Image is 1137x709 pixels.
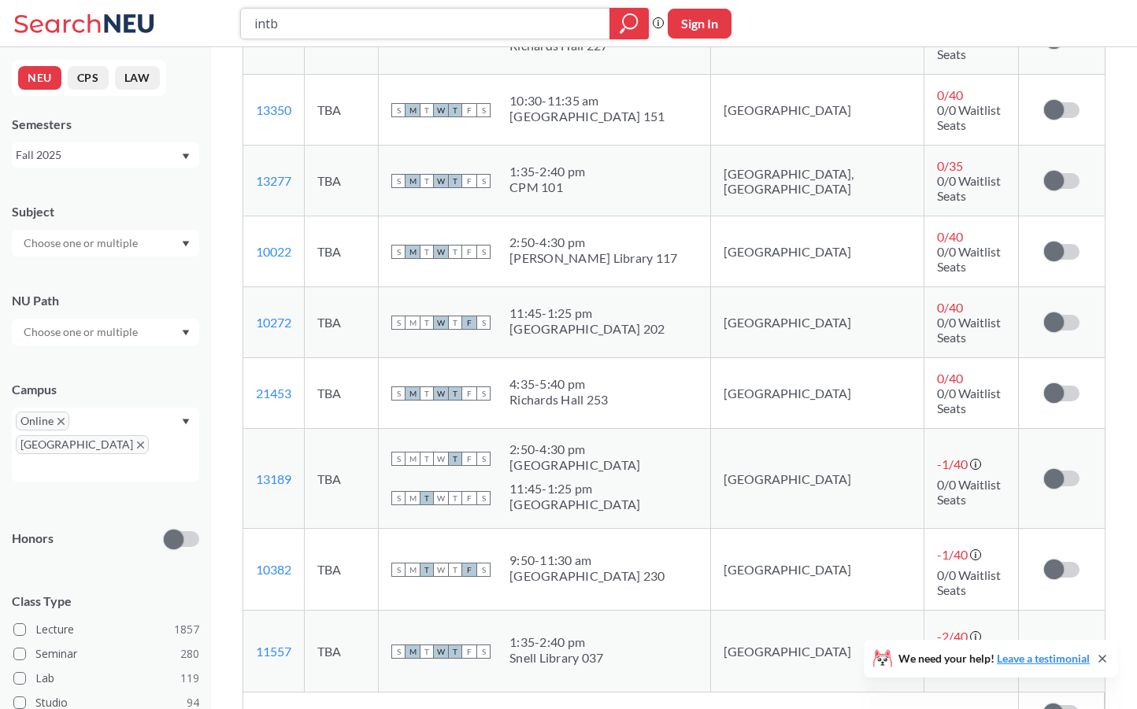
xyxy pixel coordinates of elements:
[609,8,649,39] div: magnifying glass
[710,287,924,358] td: [GEOGRAPHIC_DATA]
[420,644,434,659] span: T
[937,477,1001,507] span: 0/0 Waitlist Seats
[509,93,665,109] div: 10:30 - 11:35 am
[509,568,665,584] div: [GEOGRAPHIC_DATA] 230
[406,491,420,505] span: M
[256,562,291,577] a: 10382
[710,75,924,146] td: [GEOGRAPHIC_DATA]
[420,386,434,401] span: T
[256,471,291,486] a: 13189
[12,142,199,168] div: Fall 2025Dropdown arrow
[462,644,476,659] span: F
[462,174,476,188] span: F
[476,563,491,577] span: S
[420,245,434,259] span: T
[710,216,924,287] td: [GEOGRAPHIC_DATA]
[710,429,924,529] td: [GEOGRAPHIC_DATA]
[509,634,603,650] div: 1:35 - 2:40 pm
[462,316,476,330] span: F
[406,452,420,466] span: M
[448,644,462,659] span: T
[406,386,420,401] span: M
[937,158,963,173] span: 0 / 35
[937,315,1001,345] span: 0/0 Waitlist Seats
[406,245,420,259] span: M
[57,418,65,425] svg: X to remove pill
[509,481,640,497] div: 11:45 - 1:25 pm
[937,386,1001,415] span: 0/0 Waitlist Seats
[391,316,406,330] span: S
[710,611,924,692] td: [GEOGRAPHIC_DATA]
[434,491,448,505] span: W
[420,563,434,577] span: T
[406,103,420,117] span: M
[12,381,199,398] div: Campus
[448,103,462,117] span: T
[16,146,180,164] div: Fall 2025
[182,330,190,336] svg: Dropdown arrow
[509,392,608,408] div: Richards Hall 253
[462,103,476,117] span: F
[391,452,406,466] span: S
[476,103,491,117] span: S
[406,174,420,188] span: M
[710,358,924,429] td: [GEOGRAPHIC_DATA]
[256,173,291,188] a: 13277
[509,234,677,250] div: 2:50 - 4:30 pm
[305,358,379,429] td: TBA
[476,245,491,259] span: S
[182,419,190,425] svg: Dropdown arrow
[391,103,406,117] span: S
[937,456,968,471] span: -1 / 40
[305,529,379,611] td: TBA
[509,441,640,457] div: 2:50 - 4:30 pm
[509,457,640,473] div: [GEOGRAPHIC_DATA]
[710,529,924,611] td: [GEOGRAPHIC_DATA]
[256,644,291,659] a: 11557
[462,386,476,401] span: F
[137,441,144,449] svg: X to remove pill
[476,644,491,659] span: S
[620,13,639,35] svg: magnifying glass
[434,245,448,259] span: W
[305,146,379,216] td: TBA
[937,173,1001,203] span: 0/0 Waitlist Seats
[16,412,69,430] span: OnlineX to remove pill
[256,102,291,117] a: 13350
[710,146,924,216] td: [GEOGRAPHIC_DATA], [GEOGRAPHIC_DATA]
[509,497,640,512] div: [GEOGRAPHIC_DATA]
[462,452,476,466] span: F
[16,323,148,342] input: Choose one or multiple
[937,371,963,386] span: 0 / 40
[391,386,406,401] span: S
[305,216,379,287] td: TBA
[12,292,199,309] div: NU Path
[256,386,291,401] a: 21453
[13,668,199,689] label: Lab
[305,611,379,692] td: TBA
[509,305,665,321] div: 11:45 - 1:25 pm
[406,644,420,659] span: M
[12,319,199,345] div: Dropdown arrow
[391,174,406,188] span: S
[391,563,406,577] span: S
[509,164,585,179] div: 1:35 - 2:40 pm
[462,563,476,577] span: F
[937,567,1001,597] span: 0/0 Waitlist Seats
[937,102,1001,132] span: 0/0 Waitlist Seats
[12,203,199,220] div: Subject
[509,650,603,666] div: Snell Library 037
[391,644,406,659] span: S
[434,316,448,330] span: W
[13,619,199,640] label: Lecture
[448,452,462,466] span: T
[253,10,598,37] input: Class, professor, course number, "phrase"
[434,174,448,188] span: W
[182,153,190,160] svg: Dropdown arrow
[476,316,491,330] span: S
[305,287,379,358] td: TBA
[448,245,462,259] span: T
[462,245,476,259] span: F
[420,174,434,188] span: T
[16,435,149,454] span: [GEOGRAPHIC_DATA]X to remove pill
